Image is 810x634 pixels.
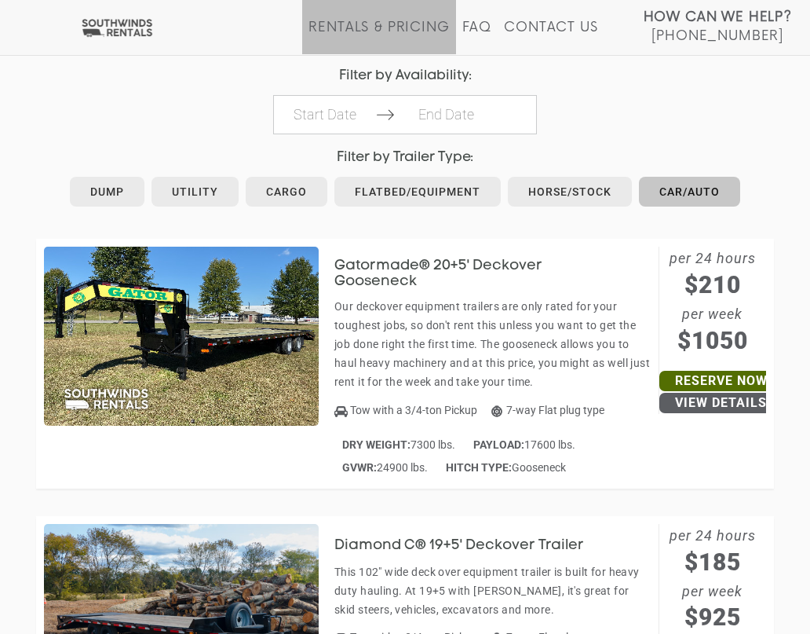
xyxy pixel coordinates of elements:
a: Rentals & Pricing [308,20,449,54]
span: 7-way Flat plug type [491,404,604,416]
a: Dump [70,177,144,207]
a: View Details [659,393,783,413]
p: Our deckover equipment trailers are only rated for your toughest jobs, so don't rent this unless ... [334,297,651,391]
strong: How Can We Help? [644,9,792,25]
span: per 24 hours per week [659,247,767,358]
strong: DRY WEIGHT: [342,438,410,451]
a: How Can We Help? [PHONE_NUMBER] [644,8,792,42]
h4: Filter by Availability: [36,68,774,83]
span: 24900 lbs. [342,461,428,474]
a: Utility [151,177,239,207]
span: $210 [659,267,767,302]
a: Reserve Now [659,371,783,391]
span: $185 [659,544,767,580]
a: Contact Us [504,20,597,54]
span: Gooseneck [446,461,566,474]
span: 7300 lbs. [342,438,455,451]
a: Cargo [246,177,327,207]
a: Car/Auto [639,177,740,207]
strong: HITCH TYPE: [446,461,512,474]
h3: Diamond C® 19+5' Deckover Trailer [334,538,607,554]
h4: Filter by Trailer Type: [36,150,774,165]
img: Southwinds Rentals Logo [78,18,155,38]
span: [PHONE_NUMBER] [651,28,783,44]
strong: GVWR: [342,461,377,474]
span: 17600 lbs. [473,438,575,451]
img: SW012 - Gatormade 20+5' Deckover Gooseneck [44,247,319,426]
a: Horse/Stock [508,177,632,207]
a: FAQ [462,20,492,54]
span: Tow with a 3/4-ton Pickup [350,404,477,416]
strong: PAYLOAD: [473,438,524,451]
span: $1050 [659,323,767,358]
a: Diamond C® 19+5' Deckover Trailer [334,539,607,552]
h3: Gatormade® 20+5' Deckover Gooseneck [334,258,651,290]
a: Gatormade® 20+5' Deckover Gooseneck [334,266,651,279]
p: This 102" wide deck over equipment trailer is built for heavy duty hauling. At 19+5 with [PERSON_... [334,563,651,619]
a: Flatbed/Equipment [334,177,501,207]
